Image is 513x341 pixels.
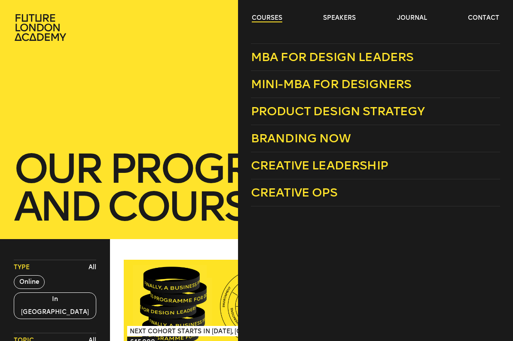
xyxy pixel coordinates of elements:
a: Mini-MBA for Designers [251,71,500,98]
span: Creative Ops [251,185,337,200]
span: MBA for Design Leaders [251,50,414,64]
a: speakers [323,14,356,22]
a: Creative Leadership [251,152,500,179]
a: Creative Ops [251,179,500,206]
a: Branding Now [251,125,500,152]
span: Mini-MBA for Designers [251,77,412,91]
span: Product Design Strategy [251,104,425,118]
a: contact [468,14,499,22]
a: journal [397,14,427,22]
a: courses [252,14,282,22]
a: MBA for Design Leaders [251,43,500,71]
a: Product Design Strategy [251,98,500,125]
span: Branding Now [251,131,351,145]
span: Creative Leadership [251,158,388,172]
